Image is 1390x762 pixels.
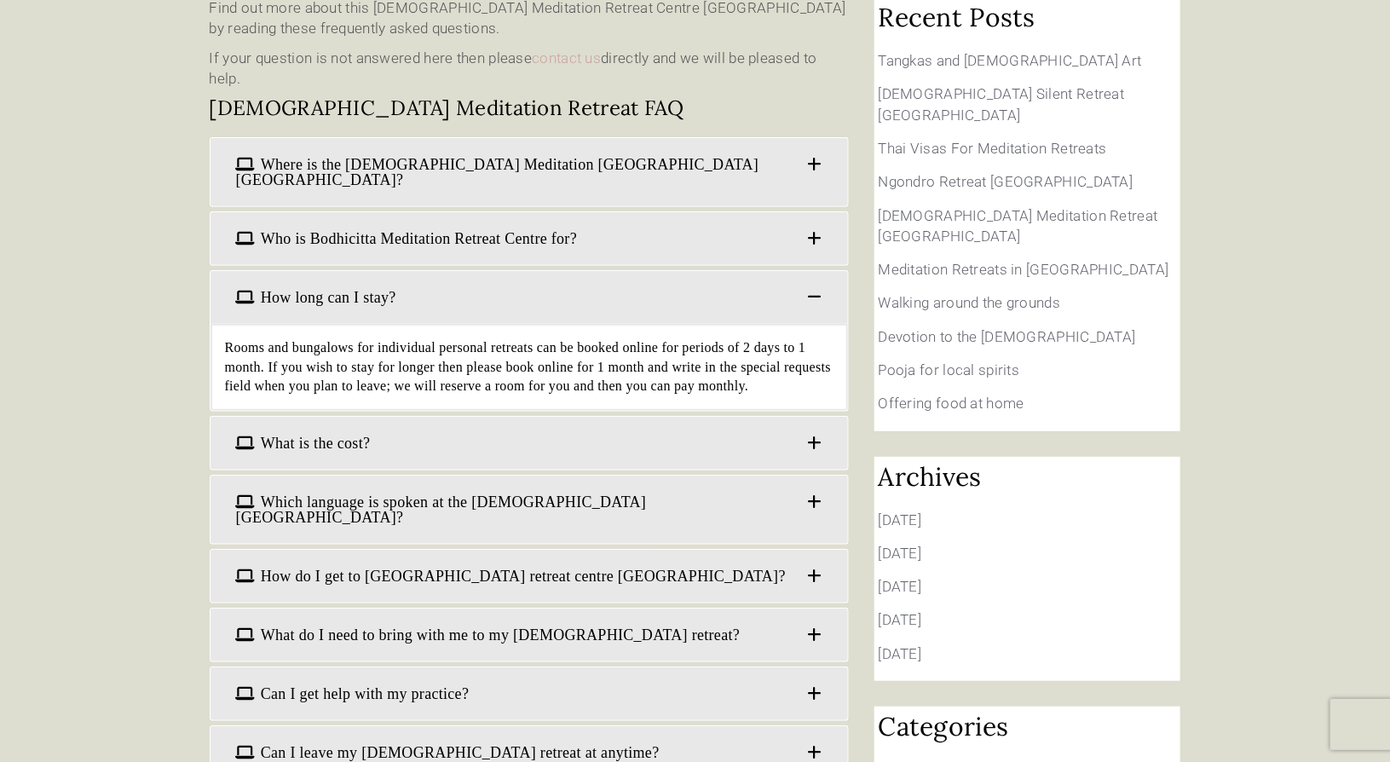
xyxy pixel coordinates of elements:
a: Tangkas and [DEMOGRAPHIC_DATA] Art [879,52,1142,69]
a: What do I need to bring with me to my [DEMOGRAPHIC_DATA] retreat? [223,617,835,653]
a: [DATE] [879,611,922,628]
a: Pooja for local spirits [879,361,1020,378]
a: Where is the [DEMOGRAPHIC_DATA] Meditation [GEOGRAPHIC_DATA] [GEOGRAPHIC_DATA]? [223,147,835,198]
h2: Archives [879,461,1177,493]
p: If your question is not answered here then please directly and we will be pleased to help. [210,48,849,89]
a: [DATE] [879,511,922,528]
a: Which language is spoken at the [DEMOGRAPHIC_DATA][GEOGRAPHIC_DATA]? [223,484,835,535]
a: contact us [532,49,601,66]
h2: Recent Posts [879,2,1177,33]
a: [DATE] [879,545,922,562]
a: [DEMOGRAPHIC_DATA] Meditation Retreat [GEOGRAPHIC_DATA] [879,207,1158,245]
a: Ngondro Retreat [GEOGRAPHIC_DATA] [879,173,1133,190]
a: [DEMOGRAPHIC_DATA] Silent Retreat [GEOGRAPHIC_DATA] [879,85,1125,123]
a: Devotion to the [DEMOGRAPHIC_DATA] [879,328,1136,345]
a: Walking around the grounds [879,294,1061,311]
h3: [DEMOGRAPHIC_DATA] Meditation Retreat FAQ [210,97,849,119]
a: Can I get help with my practice? [223,676,835,712]
h2: Categories [879,711,1177,742]
div: Rooms and bungalows for individual personal retreats can be booked online for periods of 2 days t... [211,324,848,412]
a: Thai Visas For Meditation Retreats [879,140,1107,157]
a: Who is Bodhicitta Meditation Retreat Centre for? [223,221,835,257]
a: How do I get to [GEOGRAPHIC_DATA] retreat centre [GEOGRAPHIC_DATA]? [223,558,835,594]
a: [DATE] [879,578,922,595]
a: Offering food at home [879,395,1024,412]
a: [DATE] [879,645,922,662]
a: How long can I stay? [223,280,835,315]
a: What is the cost? [223,425,835,461]
a: Meditation Retreats in [GEOGRAPHIC_DATA] [879,261,1169,278]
